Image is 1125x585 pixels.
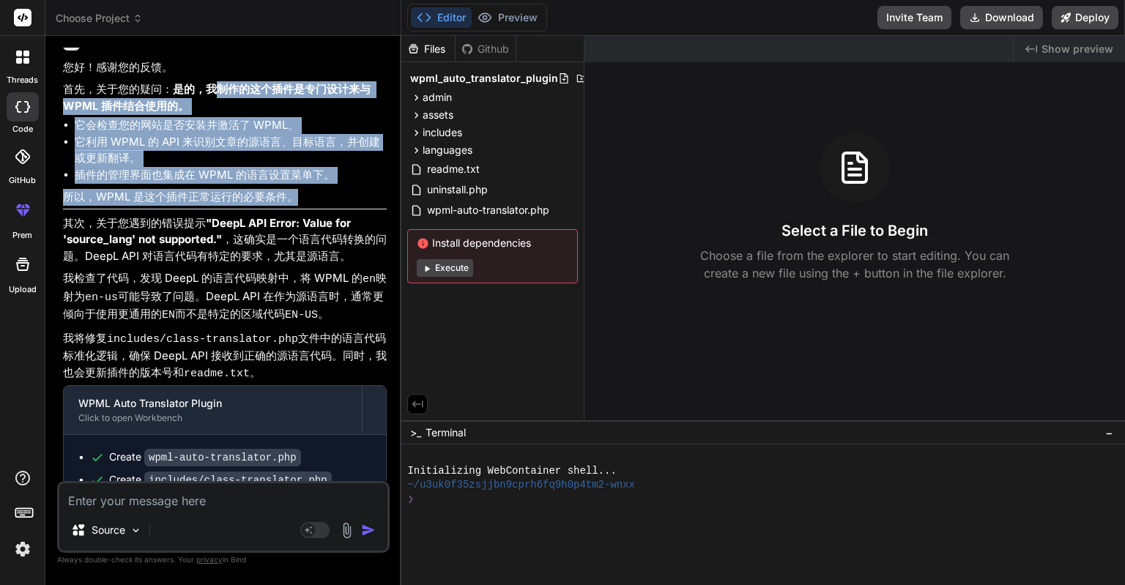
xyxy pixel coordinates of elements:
[109,472,332,488] div: Create
[64,386,362,434] button: WPML Auto Translator PluginClick to open Workbench
[78,396,347,411] div: WPML Auto Translator Plugin
[410,425,421,440] span: >_
[411,7,472,28] button: Editor
[196,555,223,564] span: privacy
[691,247,1019,282] p: Choose a file from the explorer to start editing. You can create a new file using the + button in...
[92,523,125,537] p: Source
[423,108,453,122] span: assets
[877,6,951,29] button: Invite Team
[107,333,298,346] code: includes/class-translator.php
[10,537,35,562] img: settings
[63,270,387,324] p: 我检查了代码，发现 DeepL 的语言代码映射中，将 WPML 的 映射为 可能导致了问题。DeepL API 在作为源语言时，通常更倾向于使用更通用的 而不是特定的区域代码 。
[184,368,250,380] code: readme.txt
[75,134,387,167] li: 它利用 WPML 的 API 来识别文章的源语言、目标语言，并创建或更新翻译。
[63,59,387,76] p: 您好！感谢您的反馈。
[426,425,466,440] span: Terminal
[75,117,387,134] li: 它会检查您的网站是否安装并激活了 WPML。
[144,449,301,466] code: wpml-auto-translator.php
[63,189,387,206] p: 所以，WPML 是这个插件正常运行的必要条件。
[417,236,568,250] span: Install dependencies
[63,330,387,383] p: 我将修复 文件中的语言代码标准化逻辑，确保 DeepL API 接收到正确的源语言代码。同时，我也会更新插件的版本号和 。
[417,259,473,277] button: Execute
[407,464,616,478] span: Initializing WebContainer shell...
[162,309,175,321] code: EN
[423,143,472,157] span: languages
[9,174,36,187] label: GitHub
[426,160,481,178] span: readme.txt
[12,229,32,242] label: prem
[63,215,387,265] p: 其次，关于您遇到的错误提示 ，这确实是一个语言代码转换的问题。DeepL API 对语言代码有特定的要求，尤其是源语言。
[1105,425,1113,440] span: −
[338,522,355,539] img: attachment
[285,309,318,321] code: EN-US
[426,181,489,198] span: uninstall.php
[1052,6,1118,29] button: Deploy
[361,523,376,537] img: icon
[1042,42,1113,56] span: Show preview
[109,450,301,465] div: Create
[130,524,142,537] img: Pick Models
[9,283,37,296] label: Upload
[472,7,543,28] button: Preview
[960,6,1043,29] button: Download
[75,167,387,184] li: 插件的管理界面也集成在 WPML 的语言设置菜单下。
[57,553,390,567] p: Always double-check its answers. Your in Bind
[401,42,455,56] div: Files
[63,82,374,113] strong: 是的，我制作的这个插件是专门设计来与 WPML 插件结合使用的。
[63,216,354,247] strong: "DeepL API Error: Value for 'source_lang' not supported."
[426,201,551,219] span: wpml-auto-translator.php
[423,90,452,105] span: admin
[144,472,332,489] code: includes/class-translator.php
[1102,421,1116,444] button: −
[12,123,33,135] label: code
[456,42,516,56] div: Github
[56,11,143,26] span: Choose Project
[85,291,118,304] code: en-us
[63,81,387,114] p: 首先，关于您的疑问：
[363,273,376,286] code: en
[781,220,928,241] h3: Select a File to Begin
[7,74,38,86] label: threads
[423,125,462,140] span: includes
[410,71,558,86] span: wpml_auto_translator_plugin
[78,412,347,424] div: Click to open Workbench
[407,493,415,507] span: ❯
[407,478,635,492] span: ~/u3uk0f35zsjjbn9cprh6fq9h0p4tm2-wnxx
